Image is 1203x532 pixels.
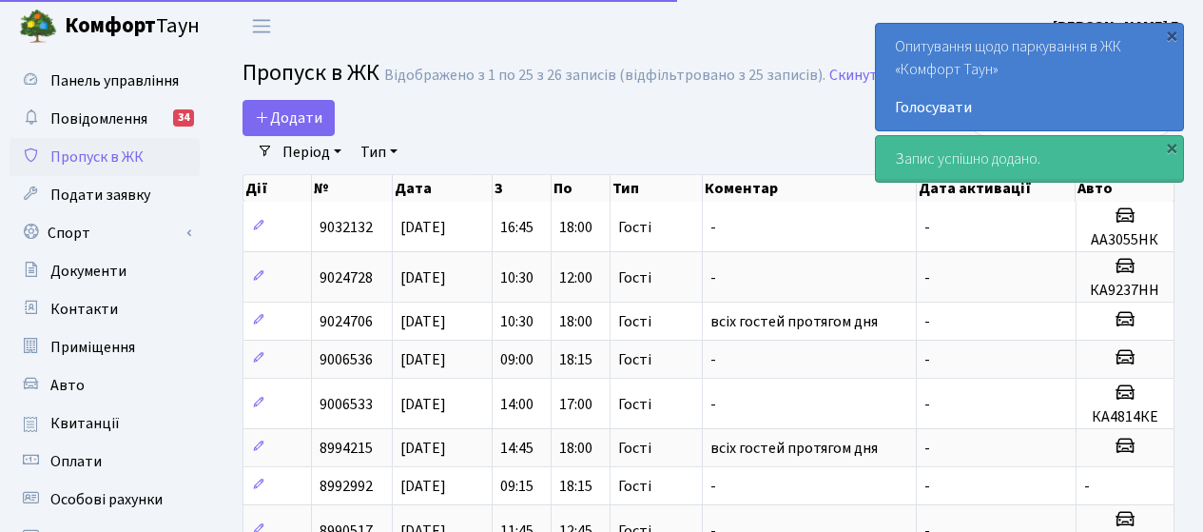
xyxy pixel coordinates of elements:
th: Дата активації [917,175,1076,202]
div: Відображено з 1 по 25 з 26 записів (відфільтровано з 25 записів). [384,67,825,85]
span: Приміщення [50,337,135,358]
span: 18:15 [559,476,592,497]
span: Документи [50,261,126,282]
a: Особові рахунки [10,481,200,519]
a: Авто [10,366,200,404]
h5: АА3055НК [1084,231,1166,249]
span: 14:00 [500,394,534,415]
th: З [493,175,552,202]
a: Період [275,136,349,168]
span: 8994215 [320,438,373,459]
span: 18:00 [559,217,592,238]
div: Запис успішно додано. [876,136,1183,182]
span: - [924,438,930,459]
span: [DATE] [400,476,446,497]
span: 18:00 [559,311,592,332]
span: всіх гостей протягом дня [710,438,878,459]
button: Переключити навігацію [238,10,285,42]
span: всіх гостей протягом дня [710,311,878,332]
span: Гості [618,314,651,329]
th: Коментар [703,175,917,202]
span: - [924,349,930,370]
span: 16:45 [500,217,534,238]
img: logo.png [19,8,57,46]
th: Авто [1076,175,1174,202]
span: Особові рахунки [50,489,163,510]
a: Квитанції [10,404,200,443]
span: Додати [255,108,322,128]
a: Спорт [10,214,200,252]
span: 9032132 [320,217,373,238]
span: 10:30 [500,311,534,332]
span: 12:00 [559,267,592,288]
span: [DATE] [400,217,446,238]
a: Контакти [10,290,200,328]
span: - [924,394,930,415]
span: 14:45 [500,438,534,459]
span: Оплати [50,451,102,472]
a: Додати [243,100,335,136]
span: [DATE] [400,349,446,370]
th: По [552,175,611,202]
span: 18:00 [559,438,592,459]
th: Тип [611,175,703,202]
th: Дії [243,175,312,202]
span: Таун [65,10,200,43]
b: [PERSON_NAME] Г. [1053,16,1180,37]
span: Контакти [50,299,118,320]
span: 8992992 [320,476,373,497]
span: [DATE] [400,394,446,415]
span: Панель управління [50,70,179,91]
h5: КА9237НН [1084,282,1166,300]
span: Гості [618,352,651,367]
span: Гості [618,479,651,494]
a: Тип [353,136,405,168]
span: [DATE] [400,438,446,459]
div: Опитування щодо паркування в ЖК «Комфорт Таун» [876,24,1183,130]
span: - [710,349,716,370]
a: Приміщення [10,328,200,366]
span: - [924,267,930,288]
a: Панель управління [10,62,200,100]
b: Комфорт [65,10,156,41]
span: 17:00 [559,394,592,415]
span: - [710,394,716,415]
span: - [924,217,930,238]
span: 9006536 [320,349,373,370]
span: Гості [618,441,651,456]
a: Оплати [10,443,200,481]
span: 9024728 [320,267,373,288]
a: Скинути [829,67,886,85]
span: - [710,476,716,497]
div: × [1162,26,1181,45]
span: [DATE] [400,267,446,288]
a: Подати заявку [10,176,200,214]
span: 09:00 [500,349,534,370]
span: - [924,476,930,497]
a: Повідомлення34 [10,100,200,138]
span: [DATE] [400,311,446,332]
h5: КА4814КЕ [1084,408,1166,426]
th: № [312,175,394,202]
span: 10:30 [500,267,534,288]
div: 34 [173,109,194,127]
span: Гості [618,220,651,235]
span: Подати заявку [50,185,150,206]
span: Квитанції [50,413,120,434]
a: Документи [10,252,200,290]
span: - [1084,476,1090,497]
span: Авто [50,375,85,396]
th: Дата [393,175,492,202]
span: 18:15 [559,349,592,370]
span: Пропуск в ЖК [243,56,379,89]
span: 09:15 [500,476,534,497]
span: Пропуск в ЖК [50,147,144,167]
span: 9006533 [320,394,373,415]
span: - [924,311,930,332]
a: Пропуск в ЖК [10,138,200,176]
span: Гості [618,397,651,412]
span: - [710,267,716,288]
a: Голосувати [895,96,1164,119]
div: × [1162,138,1181,157]
span: 9024706 [320,311,373,332]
